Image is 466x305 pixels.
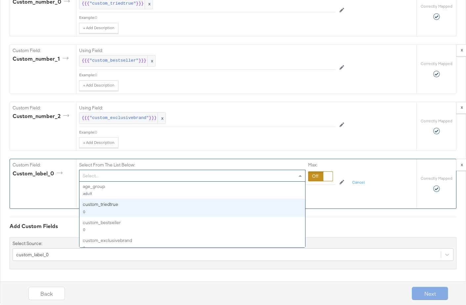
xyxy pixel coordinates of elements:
span: "custom_bestseller" [89,58,138,64]
label: Using Field: [79,47,336,54]
label: Select From The List Below: [79,162,135,168]
div: custom_label_0 [16,251,49,258]
span: {{{ [82,115,89,121]
label: Correctly Mapped [421,176,452,181]
div: custom_exclusivebrand [83,237,302,244]
div: Example: [79,72,95,78]
span: x [158,113,165,124]
button: + Add Description [79,137,118,148]
label: Select Source: [13,240,42,247]
button: Back [28,287,65,300]
span: x [147,55,155,66]
div: custom_number_1 [13,55,71,63]
div: 0 [95,15,336,20]
label: Custom Field: [13,47,73,54]
strong: x [461,47,463,53]
div: custom_label_0 [13,170,65,177]
span: }}} [139,58,146,64]
label: Max: [308,162,333,168]
span: {{{ [82,1,89,7]
div: 0 [83,210,302,214]
div: Add Custom Fields [10,222,456,230]
div: custom_bestseller [83,219,302,226]
button: Cancel [348,177,369,188]
span: "custom_triedtrue" [89,1,136,7]
button: + Add Description [79,23,118,33]
strong: x [461,104,463,110]
div: 0 [95,72,336,78]
strong: x [461,161,463,167]
label: Correctly Mapped [421,61,452,66]
div: custom_triedtrue [83,201,302,208]
div: custom_bestseller [79,217,305,235]
div: 0 [83,227,302,232]
div: age_group [79,181,305,199]
div: adult [83,191,302,196]
div: custom_triedtrue [79,199,305,217]
div: age_group [83,183,302,190]
div: 0 [95,130,336,135]
label: Correctly Mapped [421,118,452,124]
span: "custom_exclusivebrand" [89,115,149,121]
div: custom_exclusivebrand [79,235,305,253]
span: {{{ [82,58,89,64]
button: + Add Description [79,80,118,91]
span: }}} [136,1,144,7]
label: Correctly Mapped [421,4,452,9]
div: custom_number_2 [13,112,71,120]
label: Custom Field: [13,105,73,111]
div: Select... [79,170,305,181]
span: }}} [149,115,157,121]
div: Example: [79,15,95,20]
label: Custom Field: [13,162,73,168]
div: 0 [83,246,302,250]
label: Using Field: [79,105,336,111]
div: Example: [79,130,95,135]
